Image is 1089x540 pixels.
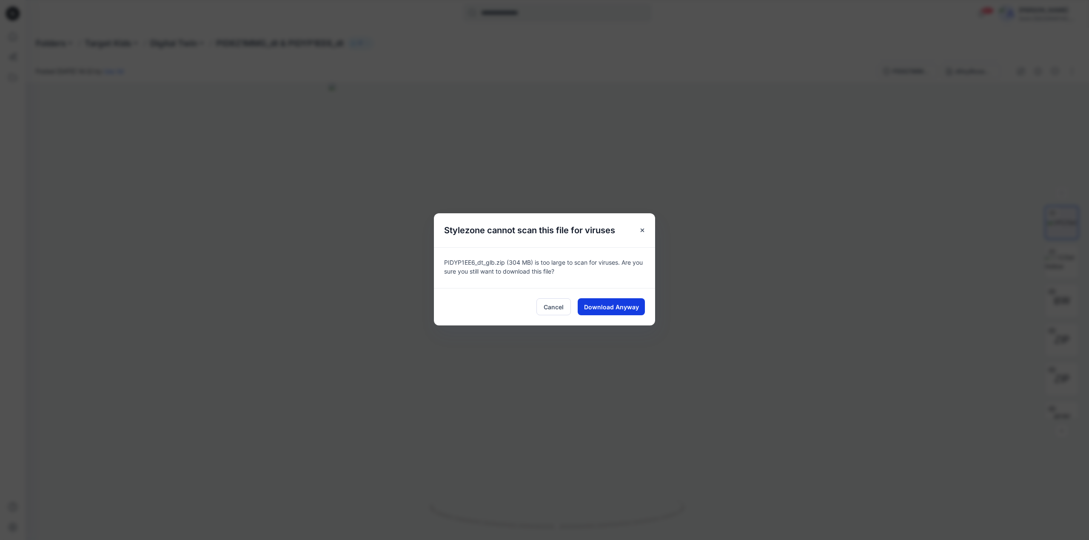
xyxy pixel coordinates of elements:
button: Cancel [536,298,571,315]
h5: Stylezone cannot scan this file for viruses [434,213,625,247]
button: Close [635,223,650,238]
div: PIDYP1EE6_dt_glb.zip (304 MB) is too large to scan for viruses. Are you sure you still want to do... [434,247,655,288]
span: Download Anyway [584,303,639,311]
span: Cancel [544,303,564,311]
button: Download Anyway [578,298,645,315]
